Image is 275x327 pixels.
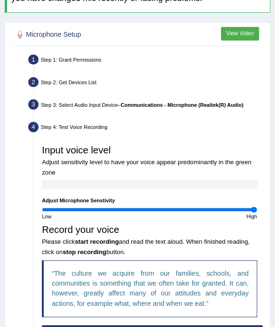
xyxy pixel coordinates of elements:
div: Step 3: Select Audio Input Device [25,97,267,114]
small: Please click and read the text aloud. When finished reading, click on button. [42,238,250,255]
div: High [149,213,261,220]
h2: Microphone Setup [14,29,167,41]
div: Step 4: Test Voice Recording [25,120,267,137]
b: Communications - Microphone (Realtek(R) Audio) [121,102,244,108]
small: Adjust sensitivity level to have your voice appear predominantly in the green zone [42,159,251,176]
button: View Video [221,27,259,40]
b: stop recording [63,248,106,255]
label: Adjust Microphone Senstivity [42,197,115,204]
h3: Record your voice [42,224,257,256]
h3: Input voice level [42,145,257,176]
b: start recording [75,238,119,245]
div: Step 2: Get Devices List [25,75,267,92]
span: – [118,102,244,108]
q: The culture we acquire from our families, schools, and communities is something that we often tak... [52,270,249,307]
div: Step 1: Grant Permissions [25,52,267,70]
div: Low [38,213,149,220]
